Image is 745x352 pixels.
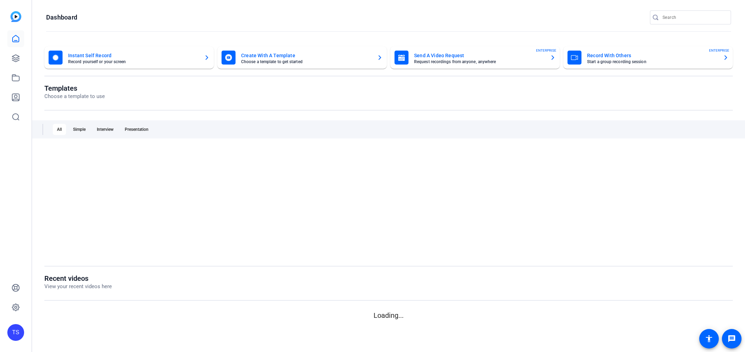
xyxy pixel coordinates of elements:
mat-card-subtitle: Choose a template to get started [241,60,371,64]
button: Send A Video RequestRequest recordings from anyone, anywhereENTERPRISE [390,46,560,69]
mat-icon: accessibility [705,335,713,343]
mat-icon: message [728,335,736,343]
div: All [53,124,66,135]
h1: Templates [44,84,105,92]
div: Interview [93,124,118,135]
p: Choose a template to use [44,92,105,100]
img: blue-gradient.svg [10,11,21,22]
p: View your recent videos here [44,283,112,291]
button: Create With A TemplateChoose a template to get started [217,46,387,69]
input: Search [663,13,725,22]
h1: Dashboard [46,13,77,22]
button: Instant Self RecordRecord yourself or your screen [44,46,214,69]
mat-card-title: Instant Self Record [68,51,198,60]
div: TS [7,324,24,341]
span: ENTERPRISE [536,48,556,53]
mat-card-subtitle: Record yourself or your screen [68,60,198,64]
p: Loading... [44,310,733,321]
button: Record With OthersStart a group recording sessionENTERPRISE [563,46,733,69]
mat-card-title: Send A Video Request [414,51,544,60]
span: ENTERPRISE [709,48,729,53]
div: Simple [69,124,90,135]
mat-card-subtitle: Request recordings from anyone, anywhere [414,60,544,64]
mat-card-title: Record With Others [587,51,717,60]
h1: Recent videos [44,274,112,283]
mat-card-title: Create With A Template [241,51,371,60]
div: Presentation [121,124,153,135]
mat-card-subtitle: Start a group recording session [587,60,717,64]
